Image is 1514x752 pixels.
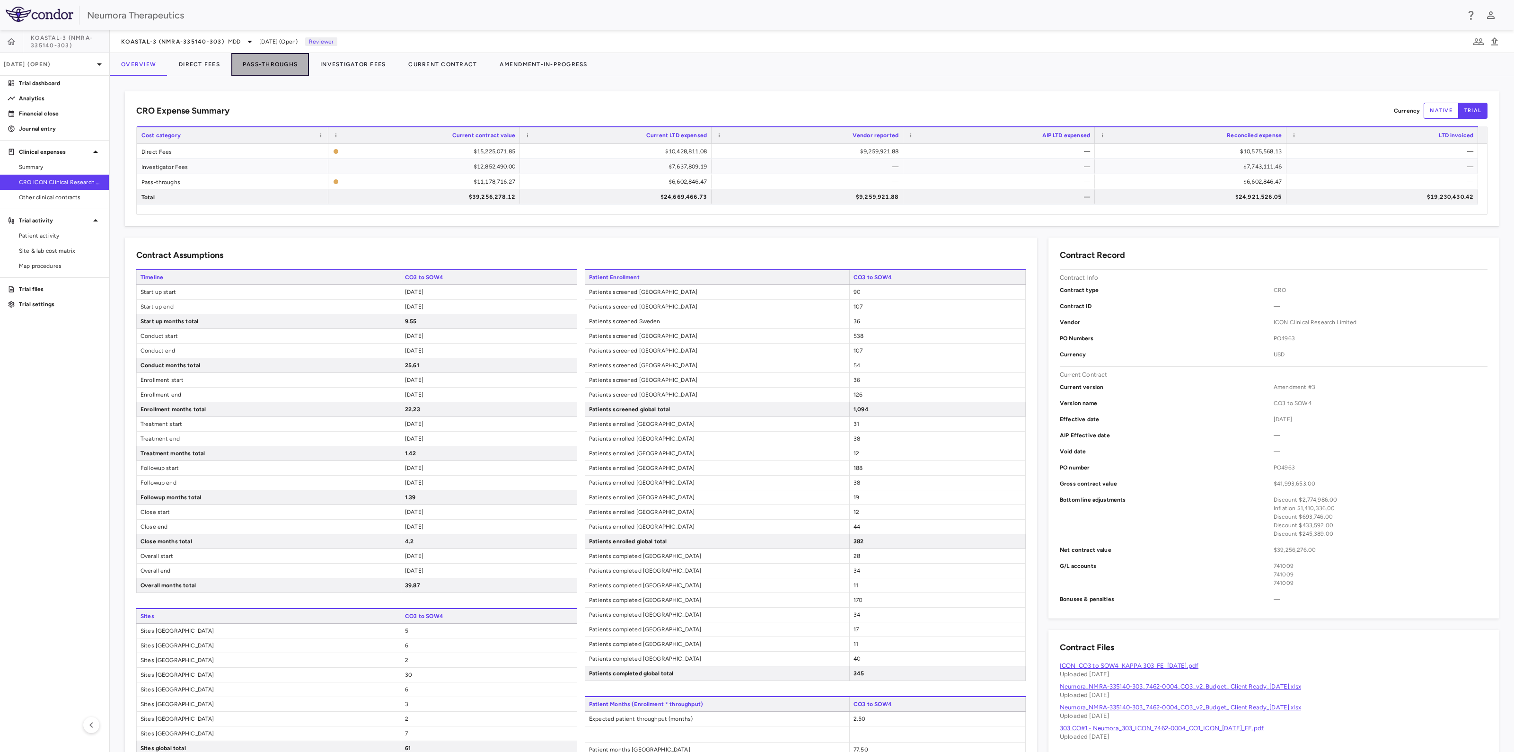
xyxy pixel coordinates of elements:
[585,358,849,372] span: Patients screened [GEOGRAPHIC_DATA]
[585,578,849,593] span: Patients completed [GEOGRAPHIC_DATA]
[1274,318,1488,327] span: ICON Clinical Research Limited
[854,289,861,295] span: 90
[405,318,417,325] span: 9.55
[137,520,401,534] span: Close end
[854,391,863,398] span: 126
[1274,463,1488,472] span: PO4963
[1060,595,1274,603] p: Bonuses & penalties
[137,174,328,189] div: Pass-throughs
[854,494,859,501] span: 19
[854,347,863,354] span: 107
[585,446,849,460] span: Patients enrolled [GEOGRAPHIC_DATA]
[137,578,401,593] span: Overall months total
[1060,415,1274,424] p: Effective date
[19,285,101,293] p: Trial files
[333,144,515,158] span: The contract record and uploaded budget values do not match. Please review the contract record an...
[1103,189,1282,204] div: $24,921,526.05
[1060,670,1488,679] p: Uploaded [DATE]
[585,697,849,711] span: Patient Months (Enrollment * throughput)
[488,53,599,76] button: Amendment-In-Progress
[854,333,863,339] span: 538
[1060,495,1274,538] p: Bottom line adjustments
[1060,641,1114,654] h6: Contract Files
[1060,286,1274,294] p: Contract type
[849,270,1026,284] span: CO3 to SOW4
[137,388,401,402] span: Enrollment end
[1394,106,1420,115] p: Currency
[854,509,859,515] span: 12
[585,622,849,637] span: Patients completed [GEOGRAPHIC_DATA]
[452,132,515,139] span: Current contract value
[585,520,849,534] span: Patients enrolled [GEOGRAPHIC_DATA]
[912,189,1090,204] div: —
[405,538,414,545] span: 4.2
[1060,725,1264,732] a: 303 CO#1 - Neumora_303_ICON_7462-0004_CO1_ICON_[DATE]_FE.pdf
[1274,504,1488,513] div: Inflation $1,410,336.00
[137,285,401,299] span: Start up start
[401,270,577,284] span: CO3 to SOW4
[646,132,707,139] span: Current LTD expensed
[854,479,860,486] span: 38
[1274,350,1488,359] span: USD
[1103,174,1282,189] div: $6,602,846.47
[405,745,411,752] span: 61
[19,163,101,171] span: Summary
[405,730,408,737] span: 7
[137,358,401,372] span: Conduct months total
[6,7,73,22] img: logo-full-SnFGN8VE.png
[4,60,94,69] p: [DATE] (Open)
[854,435,860,442] span: 38
[854,421,859,427] span: 31
[405,582,420,589] span: 39.87
[853,132,898,139] span: Vendor reported
[1274,595,1488,603] span: —
[137,373,401,387] span: Enrollment start
[1103,159,1282,174] div: $7,743,111.46
[343,174,515,189] div: $11,178,716.27
[1424,103,1459,119] button: native
[1060,662,1198,669] a: ICON_CO3 to SOW4_KAPPA 303_FE_[DATE].pdf
[137,564,401,578] span: Overall end
[585,549,849,563] span: Patients completed [GEOGRAPHIC_DATA]
[1060,383,1274,391] p: Current version
[585,417,849,431] span: Patients enrolled [GEOGRAPHIC_DATA]
[720,144,898,159] div: $9,259,921.88
[405,657,408,664] span: 2
[137,726,401,741] span: Sites [GEOGRAPHIC_DATA]
[1274,479,1488,488] span: $41,993,653.00
[1274,383,1488,391] span: Amendment #3
[1439,132,1473,139] span: LTD invoiced
[585,285,849,299] span: Patients screened [GEOGRAPHIC_DATA]
[137,505,401,519] span: Close start
[1042,132,1090,139] span: AIP LTD expensed
[1060,463,1274,472] p: PO number
[854,582,858,589] span: 11
[585,270,849,284] span: Patient Enrollment
[137,159,328,174] div: Investigator Fees
[1060,546,1274,554] p: Net contract value
[854,655,861,662] span: 40
[19,79,101,88] p: Trial dashboard
[585,593,849,607] span: Patients completed [GEOGRAPHIC_DATA]
[405,642,408,649] span: 6
[137,402,401,416] span: Enrollment months total
[19,231,101,240] span: Patient activity
[585,637,849,651] span: Patients completed [GEOGRAPHIC_DATA]
[1060,562,1274,587] p: G/L accounts
[405,553,423,559] span: [DATE]
[167,53,231,76] button: Direct Fees
[305,37,337,46] p: Reviewer
[585,388,849,402] span: Patients screened [GEOGRAPHIC_DATA]
[405,672,412,678] span: 30
[1060,447,1274,456] p: Void date
[1274,530,1488,538] div: Discount $245,389.00
[1060,371,1107,379] p: Current Contract
[337,159,515,174] div: $12,852,490.00
[854,553,860,559] span: 28
[585,373,849,387] span: Patients screened [GEOGRAPHIC_DATA]
[854,523,860,530] span: 44
[912,174,1090,189] div: —
[1274,447,1488,456] span: —
[110,53,167,76] button: Overview
[1274,513,1488,521] div: Discount $693,746.00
